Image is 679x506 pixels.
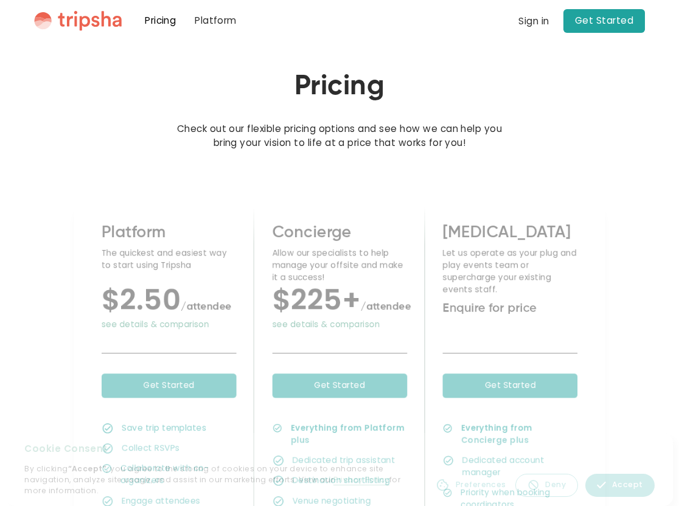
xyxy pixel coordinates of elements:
[24,442,414,456] div: Cookie Consent
[34,10,122,31] img: Tripsha Logo
[272,319,407,331] div: see details & comparison
[68,463,107,474] strong: “Accept”
[597,480,606,490] img: allow icon
[102,300,237,314] div: $2.50
[443,374,578,398] a: Get Started
[461,422,532,445] strong: Everything from Concierge plus
[272,248,407,284] div: Allow our specialists to help manage your offsite and make it a success!
[102,248,237,272] div: The quickest and easiest way to start using Tripsha
[612,479,643,490] div: Accept
[102,374,237,398] a: Get Started
[291,422,405,445] strong: Everything from Platform plus
[272,223,407,244] h2: Concierge
[518,16,549,26] div: Sign in
[294,70,385,103] h1: Pricing
[515,474,578,497] a: Deny
[272,300,407,314] div: $225+
[545,479,566,490] div: Deny
[272,374,407,398] a: Get Started
[102,300,237,331] a: $2.50/attendeesee details & comparison
[443,223,578,244] h2: [MEDICAL_DATA]
[24,463,414,497] p: By clicking , you agree to the storing of cookies on your device to enhance site navigation, anal...
[102,223,237,244] h2: Platform
[361,302,411,313] span: /attendee
[443,300,578,317] div: Enquire for price
[443,248,578,296] div: Let us operate as your plug and play events team or supercharge your existing events staff.
[181,302,231,313] span: /attendee
[563,9,646,32] a: Get Started
[172,122,507,150] p: Check out our flexible pricing options and see how we can help you bring your vision to life at a...
[456,479,506,490] div: Preferences
[272,300,407,331] a: $225+/attendeesee details & comparison
[333,474,389,485] a: Privacy Policy
[433,474,509,497] a: Preferences
[122,422,206,434] div: Save trip templates
[34,10,122,31] a: home
[518,14,549,28] a: Sign in
[102,319,237,331] div: see details & comparison
[585,474,655,497] a: Accept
